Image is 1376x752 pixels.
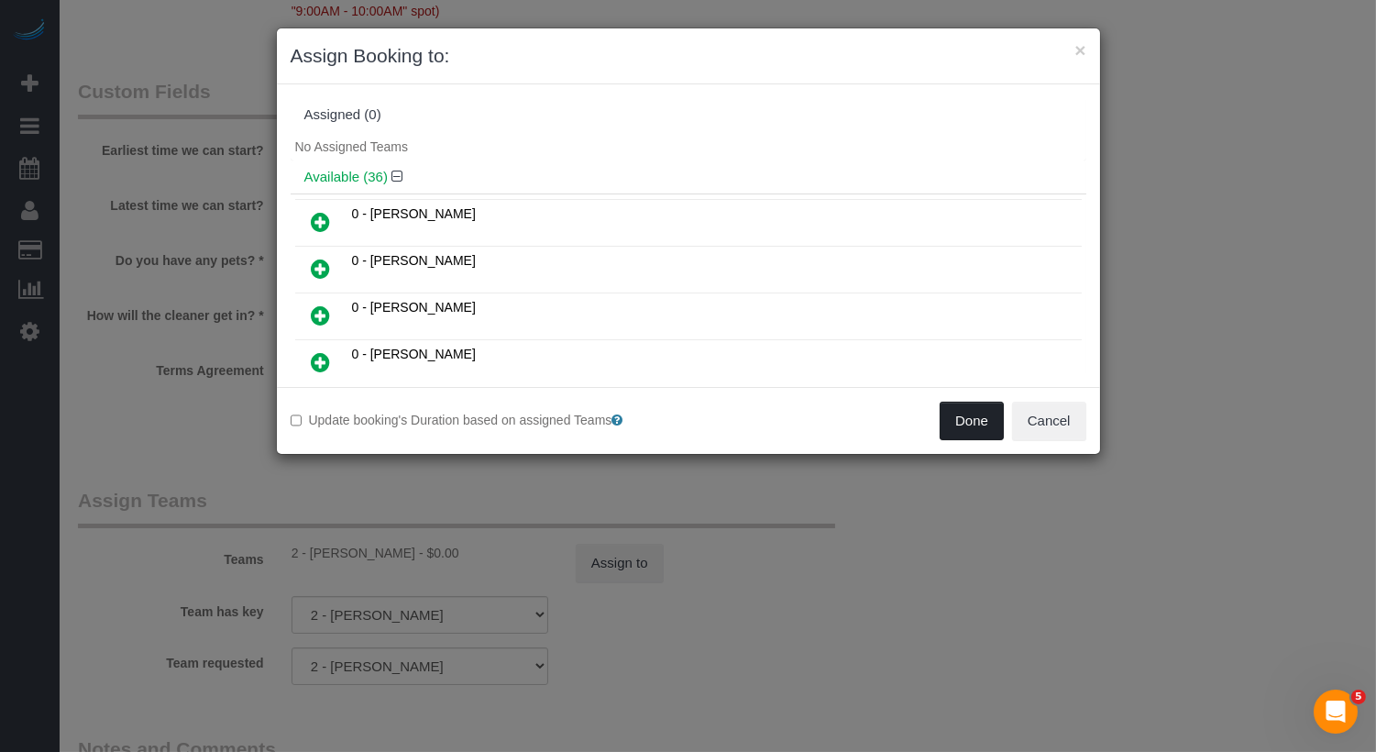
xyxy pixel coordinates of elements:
span: 0 - [PERSON_NAME] [352,253,476,268]
div: Assigned (0) [304,107,1073,123]
span: 0 - [PERSON_NAME] [352,206,476,221]
span: No Assigned Teams [295,139,408,154]
button: Cancel [1012,402,1086,440]
h4: Available (36) [304,170,1073,185]
label: Update booking's Duration based on assigned Teams [291,411,675,429]
h3: Assign Booking to: [291,42,1086,70]
input: Update booking's Duration based on assigned Teams [291,415,303,426]
span: 5 [1351,690,1366,704]
iframe: Intercom live chat [1314,690,1358,734]
span: 0 - [PERSON_NAME] [352,300,476,315]
button: Done [940,402,1004,440]
span: 0 - [PERSON_NAME] [352,347,476,361]
button: × [1074,40,1085,60]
